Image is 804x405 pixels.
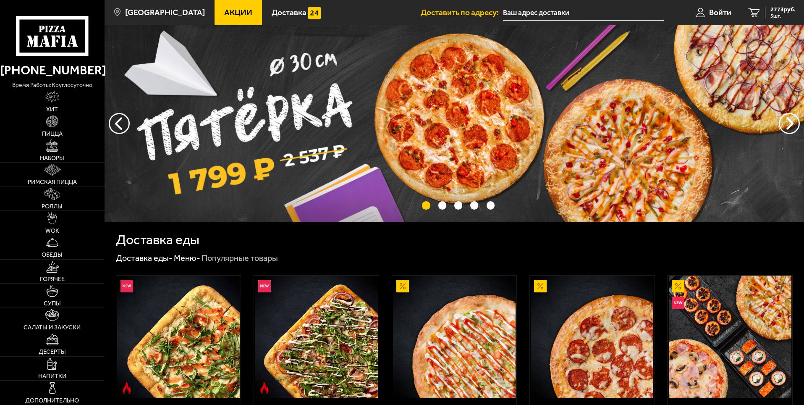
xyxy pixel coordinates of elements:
[42,131,63,137] span: Пицца
[254,276,379,398] a: НовинкаОстрое блюдоРимская с мясным ассорти
[38,373,66,379] span: Напитки
[40,276,65,282] span: Горячее
[272,8,306,16] span: Доставка
[392,276,517,398] a: АкционныйАль-Шам 25 см (тонкое тесто)
[396,280,409,292] img: Акционный
[202,253,278,264] div: Популярные товары
[669,276,791,398] img: Всё включено
[258,280,271,292] img: Новинка
[25,397,79,403] span: Дополнительно
[224,8,252,16] span: Акции
[120,382,133,394] img: Острое блюдо
[534,280,547,292] img: Акционный
[530,276,655,398] a: АкционныйПепперони 25 см (толстое с сыром)
[44,300,61,306] span: Супы
[422,201,430,209] button: точки переключения
[672,280,684,292] img: Акционный
[503,5,664,21] input: Ваш адрес доставки
[46,106,58,112] span: Хит
[116,276,241,398] a: НовинкаОстрое блюдоРимская с креветками
[42,203,63,209] span: Роллы
[116,253,173,263] a: Доставка еды-
[120,280,133,292] img: Новинка
[470,201,478,209] button: точки переключения
[40,155,64,161] span: Наборы
[42,252,63,258] span: Обеды
[531,276,653,398] img: Пепперони 25 см (толстое с сыром)
[668,276,792,398] a: АкционныйНовинкаВсё включено
[258,382,271,394] img: Острое блюдо
[421,8,503,16] span: Доставить по адресу:
[487,201,495,209] button: точки переключения
[117,276,240,398] img: Римская с креветками
[709,8,731,16] span: Войти
[770,7,796,13] span: 2773 руб.
[109,113,130,134] button: следующий
[174,253,200,263] a: Меню-
[39,349,66,355] span: Десерты
[255,276,377,398] img: Римская с мясным ассорти
[308,7,321,19] img: 15daf4d41897b9f0e9f617042186c801.svg
[125,8,205,16] span: [GEOGRAPHIC_DATA]
[672,297,684,309] img: Новинка
[770,13,796,18] span: 5 шт.
[454,201,462,209] button: точки переключения
[24,324,81,330] span: Салаты и закуски
[438,201,446,209] button: точки переключения
[28,179,77,185] span: Римская пицца
[116,233,199,247] h1: Доставка еды
[393,276,516,398] img: Аль-Шам 25 см (тонкое тесто)
[45,228,59,234] span: WOK
[779,113,800,134] button: предыдущий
